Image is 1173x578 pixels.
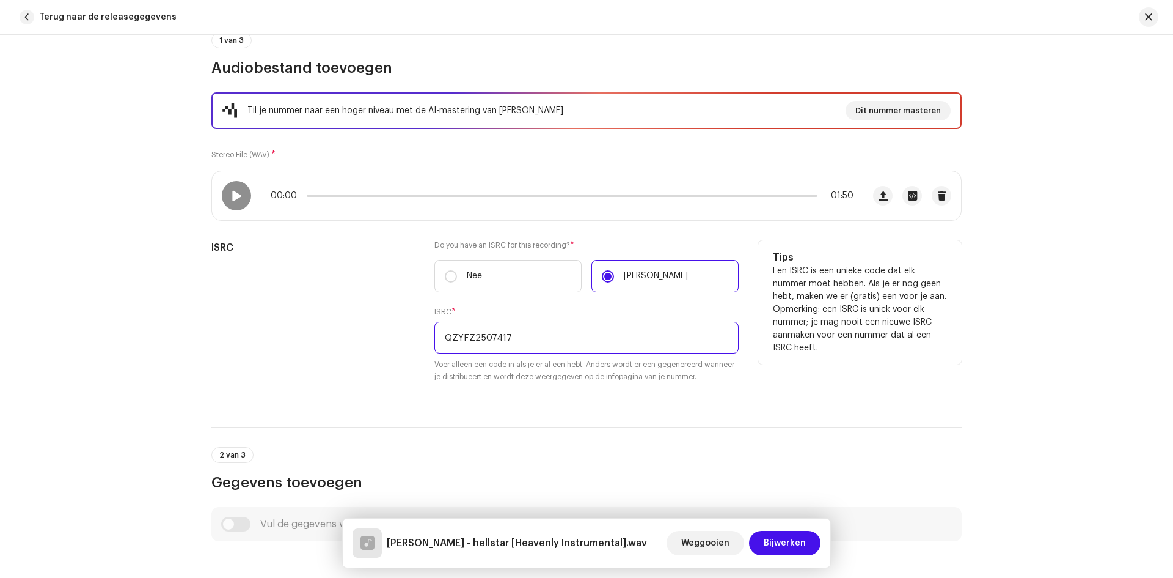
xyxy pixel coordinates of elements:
[211,240,415,255] h5: ISRC
[247,103,563,118] div: Til je nummer naar een hoger niveau met de AI-mastering van [PERSON_NAME]
[667,531,744,555] button: Weggooien
[773,250,947,265] h5: Tips
[219,451,246,459] span: 2 van 3
[434,358,739,383] small: Voer alleen een code in als je er al een hebt. Anders wordt er een gegenereerd wanneer je distrib...
[681,531,729,555] span: Weggooien
[219,37,244,44] span: 1 van 3
[434,307,456,317] label: ISRC
[764,531,806,555] span: Bijwerken
[467,270,482,283] p: Nee
[434,322,739,354] input: ABXYZ#######
[822,191,853,201] span: 01:50
[211,151,269,158] small: Stereo File (WAV)
[434,240,739,250] label: Do you have an ISRC for this recording?
[855,98,941,123] span: Dit nummer masteren
[846,101,951,120] button: Dit nummer masteren
[773,265,947,355] p: Een ISRC is een unieke code dat elk nummer moet hebben. Als je er nog geen hebt, maken we er (gra...
[271,191,302,201] span: 00:00
[211,473,962,492] h3: Gegevens toevoegen
[211,58,962,78] h3: Audiobestand toevoegen
[624,270,688,283] p: [PERSON_NAME]
[387,536,647,550] h5: Mora Mason - hellstar [Heavenly Instrumental].wav
[749,531,820,555] button: Bijwerken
